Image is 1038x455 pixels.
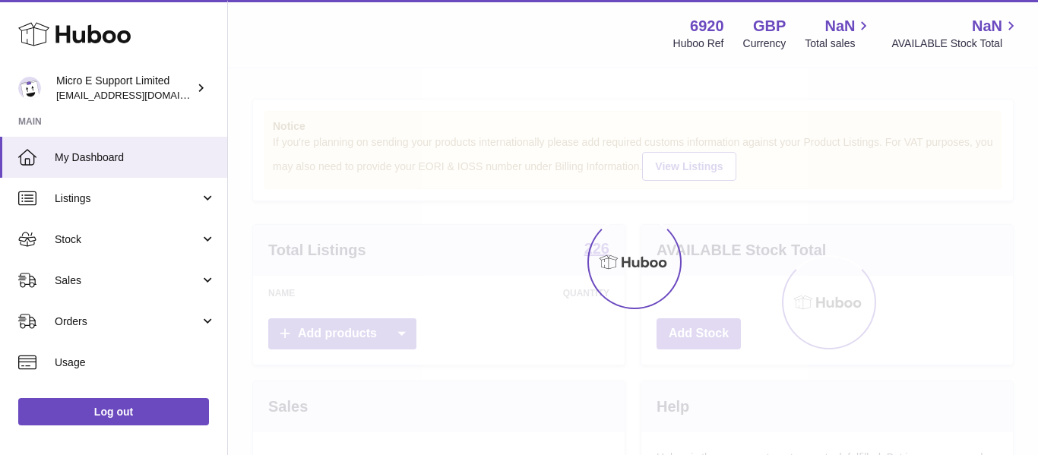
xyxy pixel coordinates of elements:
[824,16,855,36] span: NaN
[55,273,200,288] span: Sales
[55,232,200,247] span: Stock
[55,150,216,165] span: My Dashboard
[805,36,872,51] span: Total sales
[18,398,209,425] a: Log out
[18,77,41,100] img: contact@micropcsupport.com
[891,36,1020,51] span: AVAILABLE Stock Total
[55,314,200,329] span: Orders
[972,16,1002,36] span: NaN
[805,16,872,51] a: NaN Total sales
[55,355,216,370] span: Usage
[56,74,193,103] div: Micro E Support Limited
[891,16,1020,51] a: NaN AVAILABLE Stock Total
[753,16,786,36] strong: GBP
[673,36,724,51] div: Huboo Ref
[690,16,724,36] strong: 6920
[743,36,786,51] div: Currency
[55,191,200,206] span: Listings
[56,89,223,101] span: [EMAIL_ADDRESS][DOMAIN_NAME]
